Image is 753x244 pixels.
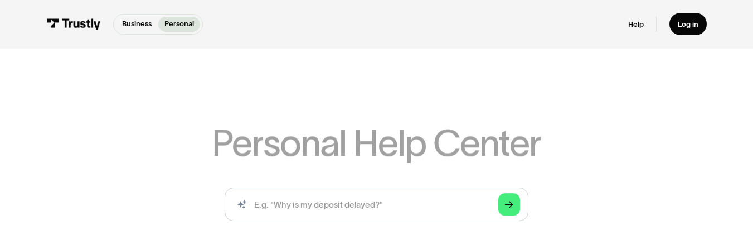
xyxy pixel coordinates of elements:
[116,17,158,32] a: Business
[225,188,529,221] input: search
[678,20,698,29] div: Log in
[628,20,644,29] a: Help
[46,18,101,30] img: Trustly Logo
[158,17,201,32] a: Personal
[669,13,707,35] a: Log in
[164,18,194,30] p: Personal
[122,18,152,30] p: Business
[212,125,541,162] h1: Personal Help Center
